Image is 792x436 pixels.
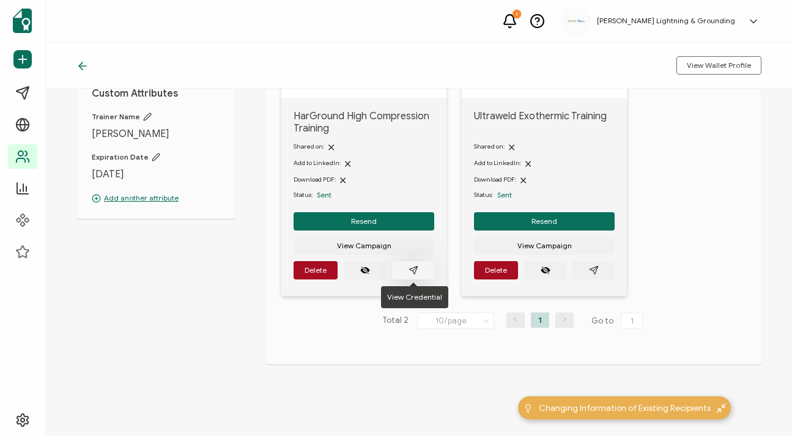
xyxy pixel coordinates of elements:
[294,142,324,150] span: Shared on:
[531,312,549,328] li: 1
[539,402,711,415] span: Changing Information of Existing Recipients
[676,56,761,75] button: View Wallet Profile
[474,142,505,150] span: Shared on:
[731,377,792,436] iframe: Chat Widget
[294,237,434,255] button: View Campaign
[92,128,220,140] span: [PERSON_NAME]
[351,218,377,225] span: Resend
[717,404,726,413] img: minimize-icon.svg
[294,110,434,135] span: HarGround High Compression Training
[317,190,331,199] span: Sent
[92,168,220,180] span: [DATE]
[92,152,220,162] span: Expiration Date
[474,261,518,279] button: Delete
[13,9,32,33] img: sertifier-logomark-colored.svg
[591,312,645,330] span: Go to
[382,312,409,330] span: Total 2
[531,218,557,225] span: Resend
[517,242,572,249] span: View Campaign
[474,190,493,200] span: Status:
[541,265,550,275] ion-icon: eye off
[418,312,494,329] input: Select
[92,87,220,100] h1: Custom Attributes
[497,190,512,199] span: Sent
[485,267,507,274] span: Delete
[474,237,615,255] button: View Campaign
[381,286,448,308] div: View Credential
[305,267,327,274] span: Delete
[294,261,338,279] button: Delete
[92,193,220,204] p: Add another attribute
[294,159,341,167] span: Add to LinkedIn:
[687,62,751,69] span: View Wallet Profile
[474,212,615,231] button: Resend
[92,112,220,122] span: Trainer Name
[566,19,585,23] img: aadcaf15-e79d-49df-9673-3fc76e3576c2.png
[294,176,336,183] span: Download PDF:
[474,159,521,167] span: Add to LinkedIn:
[409,265,418,275] ion-icon: paper plane outline
[597,17,735,25] h5: [PERSON_NAME] Lightning & Grounding
[513,10,521,18] div: 1
[294,190,313,200] span: Status:
[337,242,391,249] span: View Campaign
[360,265,370,275] ion-icon: eye off
[474,110,615,135] span: Ultraweld Exothermic Training
[589,265,599,275] ion-icon: paper plane outline
[294,212,434,231] button: Resend
[474,176,516,183] span: Download PDF:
